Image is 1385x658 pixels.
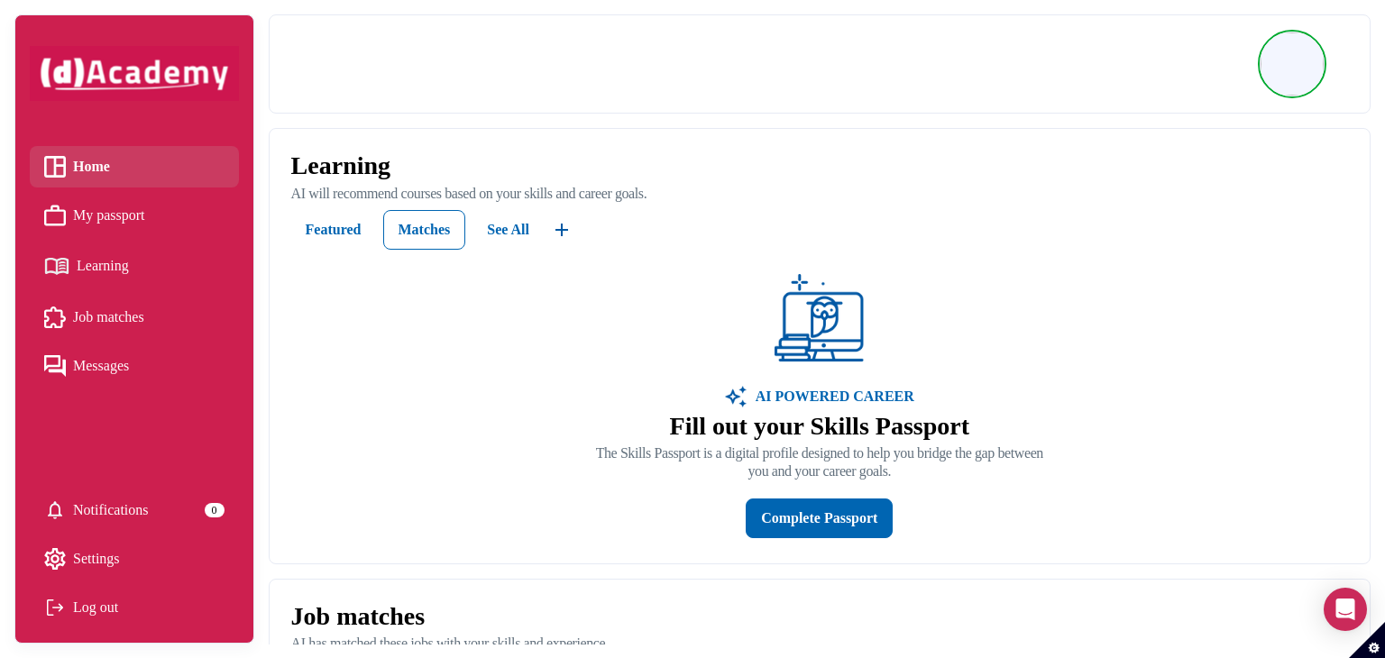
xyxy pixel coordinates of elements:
[291,185,1348,203] p: AI will recommend courses based on your skills and career goals.
[44,594,225,621] div: Log out
[596,411,1043,442] p: Fill out your Skills Passport
[44,304,225,331] a: Job matches iconJob matches
[761,506,877,531] div: Complete Passport
[291,210,376,250] button: Featured
[551,219,573,241] img: ...
[472,210,544,250] button: See All
[44,205,66,226] img: My passport icon
[1324,588,1367,631] div: Open Intercom Messenger
[44,548,66,570] img: setting
[291,601,1348,632] p: Job matches
[1349,622,1385,658] button: Set cookie preferences
[725,386,747,407] img: image
[44,352,225,379] a: Messages iconMessages
[487,217,529,242] div: See All
[77,252,129,279] span: Learning
[747,386,914,407] p: AI POWERED CAREER
[44,153,225,180] a: Home iconHome
[399,217,451,242] div: Matches
[1261,32,1324,96] img: Profile
[30,46,239,101] img: dAcademy
[73,545,120,572] span: Settings
[73,497,149,524] span: Notifications
[746,498,893,538] button: Complete Passport
[44,156,66,178] img: Home icon
[291,151,1348,181] p: Learning
[44,202,225,229] a: My passport iconMy passport
[44,251,69,282] img: Learning icon
[73,153,110,180] span: Home
[73,202,145,229] span: My passport
[306,217,362,242] div: Featured
[73,304,144,331] span: Job matches
[383,210,466,250] button: Matches
[44,597,66,618] img: Log out
[44,499,66,521] img: setting
[44,306,66,328] img: Job matches icon
[44,355,66,377] img: Messages icon
[775,274,865,364] img: ...
[44,251,225,282] a: Learning iconLearning
[291,635,1348,653] p: AI has matched these jobs with your skills and experience.
[73,352,129,379] span: Messages
[596,444,1043,480] p: The Skills Passport is a digital profile designed to help you bridge the gap between you and your...
[205,503,225,517] div: 0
